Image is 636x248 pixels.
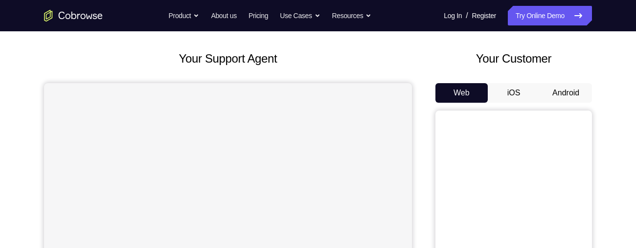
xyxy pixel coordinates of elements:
[44,10,103,22] a: Go to the home page
[488,83,540,103] button: iOS
[169,6,200,25] button: Product
[444,6,462,25] a: Log In
[435,83,488,103] button: Web
[280,6,320,25] button: Use Cases
[44,50,412,68] h2: Your Support Agent
[508,6,592,25] a: Try Online Demo
[472,6,496,25] a: Register
[211,6,236,25] a: About us
[540,83,592,103] button: Android
[249,6,268,25] a: Pricing
[466,10,468,22] span: /
[435,50,592,68] h2: Your Customer
[332,6,372,25] button: Resources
